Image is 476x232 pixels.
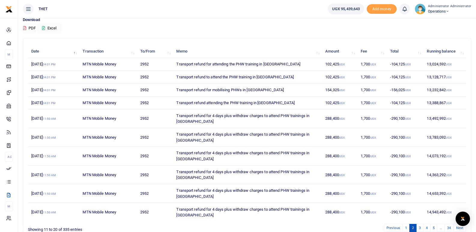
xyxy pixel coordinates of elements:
[322,58,357,71] td: 102,425
[405,192,411,195] small: UGX
[339,192,345,195] small: UGX
[5,50,13,59] li: M
[370,155,376,158] small: UGX
[79,203,137,221] td: MTN Mobile Money
[387,184,424,203] td: -290,100
[173,84,322,97] td: Transport refund for mobilising PHWs in [GEOGRAPHIC_DATA]
[28,147,79,165] td: [DATE]
[173,203,322,221] td: Transport refund for 4 days plus withdraw charges to attend PHW trainings in [GEOGRAPHIC_DATA]
[416,224,423,232] a: 3
[28,84,79,97] td: [DATE]
[137,84,173,97] td: 2952
[405,136,411,139] small: UGX
[28,203,79,221] td: [DATE]
[446,117,451,120] small: UGX
[43,76,56,79] small: 04:01 PM
[370,63,376,66] small: UGX
[173,45,322,58] th: Memo: activate to sort column ascending
[370,173,376,177] small: UGX
[322,166,357,184] td: 288,400
[370,192,376,195] small: UGX
[423,109,466,128] td: 13,492,992
[79,109,137,128] td: MTN Mobile Money
[357,84,387,97] td: 1,700
[137,147,173,165] td: 2952
[79,58,137,71] td: MTN Mobile Money
[446,155,451,158] small: UGX
[446,63,451,66] small: UGX
[357,128,387,147] td: 1,700
[456,212,470,226] div: Open Intercom Messenger
[357,97,387,110] td: 1,700
[5,7,13,11] a: logo-small logo-large logo-large
[387,97,424,110] td: -104,125
[423,166,466,184] td: 14,363,292
[387,58,424,71] td: -104,125
[79,97,137,110] td: MTN Mobile Money
[415,4,471,14] a: profile-user Administrator Administrator Operations
[387,203,424,221] td: -290,100
[339,101,345,105] small: UGX
[370,117,376,120] small: UGX
[322,84,357,97] td: 154,325
[322,109,357,128] td: 288,400
[5,152,13,162] li: Ac
[28,184,79,203] td: [DATE]
[137,109,173,128] td: 2952
[387,84,424,97] td: -156,025
[137,128,173,147] td: 2952
[28,166,79,184] td: [DATE]
[370,136,376,139] small: UGX
[430,224,437,232] a: 5
[387,147,424,165] td: -290,100
[446,173,451,177] small: UGX
[423,45,466,58] th: Running balance: activate to sort column ascending
[339,211,345,214] small: UGX
[339,136,345,139] small: UGX
[357,166,387,184] td: 1,700
[423,184,466,203] td: 14,653,392
[446,211,451,214] small: UGX
[405,76,411,79] small: UGX
[446,76,451,79] small: UGX
[79,166,137,184] td: MTN Mobile Money
[367,4,397,14] span: Add money
[339,173,345,177] small: UGX
[339,117,345,120] small: UGX
[322,97,357,110] td: 102,425
[339,155,345,158] small: UGX
[137,45,173,58] th: To/From: activate to sort column ascending
[79,184,137,203] td: MTN Mobile Money
[79,84,137,97] td: MTN Mobile Money
[357,203,387,221] td: 1,700
[402,224,410,232] a: 1
[446,192,451,195] small: UGX
[5,201,13,211] li: M
[339,76,345,79] small: UGX
[322,147,357,165] td: 288,400
[423,84,466,97] td: 13,232,842
[28,45,79,58] th: Date: activate to sort column descending
[405,155,411,158] small: UGX
[387,45,424,58] th: Total: activate to sort column ascending
[446,89,451,92] small: UGX
[5,6,13,13] img: logo-small
[332,6,360,12] span: UGX 95,439,643
[405,89,411,92] small: UGX
[423,203,466,221] td: 14,943,492
[173,109,322,128] td: Transport refund for 4 days plus withdraw charges to attend PHW trainings in [GEOGRAPHIC_DATA]
[446,101,451,105] small: UGX
[423,224,430,232] a: 4
[387,166,424,184] td: -290,100
[322,128,357,147] td: 288,400
[325,4,367,14] li: Wallet ballance
[137,203,173,221] td: 2952
[423,128,466,147] td: 13,783,092
[405,173,411,177] small: UGX
[322,184,357,203] td: 288,400
[43,101,56,105] small: 04:01 PM
[370,101,376,105] small: UGX
[357,45,387,58] th: Fee: activate to sort column ascending
[173,128,322,147] td: Transport refund for 4 days plus withdraw charges to attend PHW trainings in [GEOGRAPHIC_DATA]
[387,128,424,147] td: -290,100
